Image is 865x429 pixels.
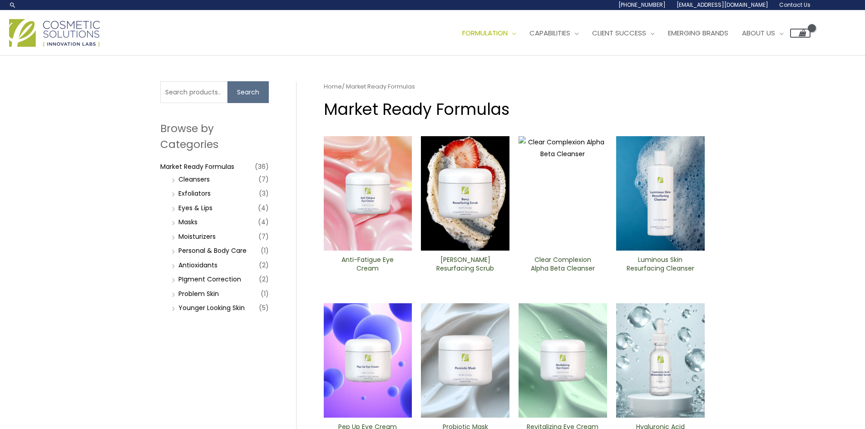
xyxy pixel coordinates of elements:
a: Problem Skin [178,289,219,298]
img: Cosmetic Solutions Logo [9,19,100,47]
img: Anti Fatigue Eye Cream [324,136,412,251]
a: Personal & Body Care [178,246,247,255]
span: (4) [258,202,269,214]
span: [PHONE_NUMBER] [618,1,666,9]
h2: Browse by Categories [160,121,269,152]
a: Emerging Brands [661,20,735,47]
span: [EMAIL_ADDRESS][DOMAIN_NAME] [677,1,768,9]
span: Client Success [592,28,646,38]
img: Clear Complexion Alpha Beta ​Cleanser [519,136,607,251]
a: Search icon link [9,1,16,9]
a: Client Success [585,20,661,47]
a: Cleansers [178,175,210,184]
h2: [PERSON_NAME] Resurfacing Scrub [429,256,502,273]
a: Moisturizers [178,232,216,241]
span: (5) [259,301,269,314]
img: Berry Resurfacing Scrub [421,136,509,251]
h2: Clear Complexion Alpha Beta ​Cleanser [526,256,599,273]
a: Antioxidants [178,261,217,270]
a: About Us [735,20,790,47]
span: Emerging Brands [668,28,728,38]
span: Contact Us [779,1,811,9]
a: Clear Complexion Alpha Beta ​Cleanser [526,256,599,276]
button: Search [227,81,269,103]
span: Formulation [462,28,508,38]
a: Luminous Skin Resurfacing ​Cleanser [624,256,697,276]
a: [PERSON_NAME] Resurfacing Scrub [429,256,502,276]
img: Luminous Skin Resurfacing ​Cleanser [616,136,705,251]
img: Revitalizing ​Eye Cream [519,303,607,418]
img: Hyaluronic moisturizer Serum [616,303,705,418]
h2: Luminous Skin Resurfacing ​Cleanser [624,256,697,273]
a: Home [324,82,342,91]
img: Pep Up Eye Cream [324,303,412,418]
img: Probiotic Mask [421,303,509,418]
span: (7) [258,230,269,243]
span: (3) [259,187,269,200]
span: (2) [259,259,269,271]
a: Market Ready Formulas [160,162,234,171]
span: (1) [261,244,269,257]
nav: Site Navigation [449,20,811,47]
span: (1) [261,287,269,300]
a: Formulation [455,20,523,47]
span: About Us [742,28,775,38]
a: Younger Looking Skin [178,303,245,312]
a: Masks [178,217,198,227]
input: Search products… [160,81,227,103]
span: (7) [258,173,269,186]
span: Capabilities [529,28,570,38]
a: View Shopping Cart, empty [790,29,811,38]
a: Eyes & Lips [178,203,213,212]
nav: Breadcrumb [324,81,705,92]
a: Exfoliators [178,189,211,198]
span: (2) [259,273,269,286]
a: Capabilities [523,20,585,47]
span: (4) [258,216,269,228]
a: Anti-Fatigue Eye Cream [331,256,404,276]
h2: Anti-Fatigue Eye Cream [331,256,404,273]
h1: Market Ready Formulas [324,98,705,120]
a: PIgment Correction [178,275,241,284]
span: (36) [255,160,269,173]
